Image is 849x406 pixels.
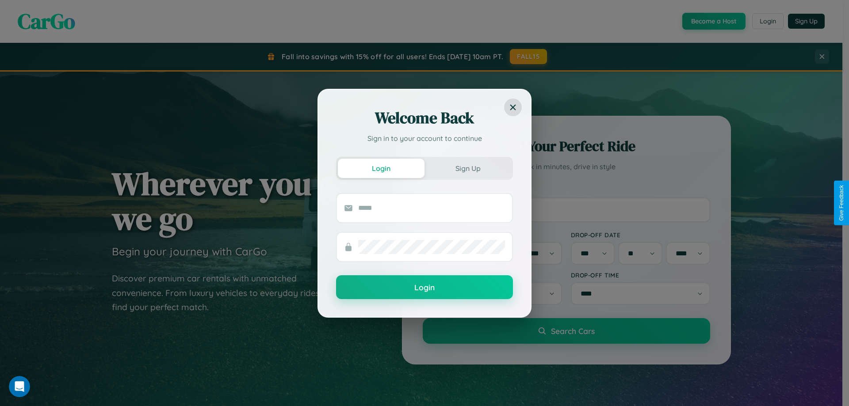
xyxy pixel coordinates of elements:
[838,185,845,221] div: Give Feedback
[336,133,513,144] p: Sign in to your account to continue
[424,159,511,178] button: Sign Up
[338,159,424,178] button: Login
[9,376,30,397] iframe: Intercom live chat
[336,275,513,299] button: Login
[336,107,513,129] h2: Welcome Back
